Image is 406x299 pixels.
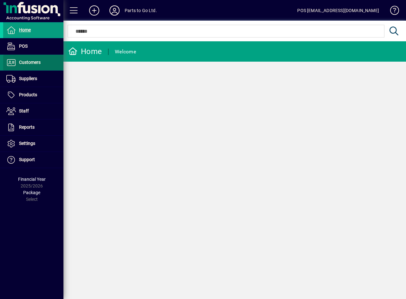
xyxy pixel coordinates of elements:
[19,27,31,32] span: Home
[68,46,102,57] div: Home
[3,136,63,152] a: Settings
[3,119,63,135] a: Reports
[104,5,125,16] button: Profile
[84,5,104,16] button: Add
[297,5,379,16] div: POS [EMAIL_ADDRESS][DOMAIN_NAME]
[19,125,35,130] span: Reports
[3,55,63,71] a: Customers
[115,47,136,57] div: Welcome
[18,177,46,182] span: Financial Year
[19,108,29,113] span: Staff
[3,87,63,103] a: Products
[19,92,37,97] span: Products
[3,71,63,87] a: Suppliers
[3,152,63,168] a: Support
[385,1,398,22] a: Knowledge Base
[19,60,41,65] span: Customers
[19,157,35,162] span: Support
[19,141,35,146] span: Settings
[19,76,37,81] span: Suppliers
[3,38,63,54] a: POS
[3,103,63,119] a: Staff
[125,5,157,16] div: Parts to Go Ltd.
[19,44,28,49] span: POS
[23,190,40,195] span: Package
